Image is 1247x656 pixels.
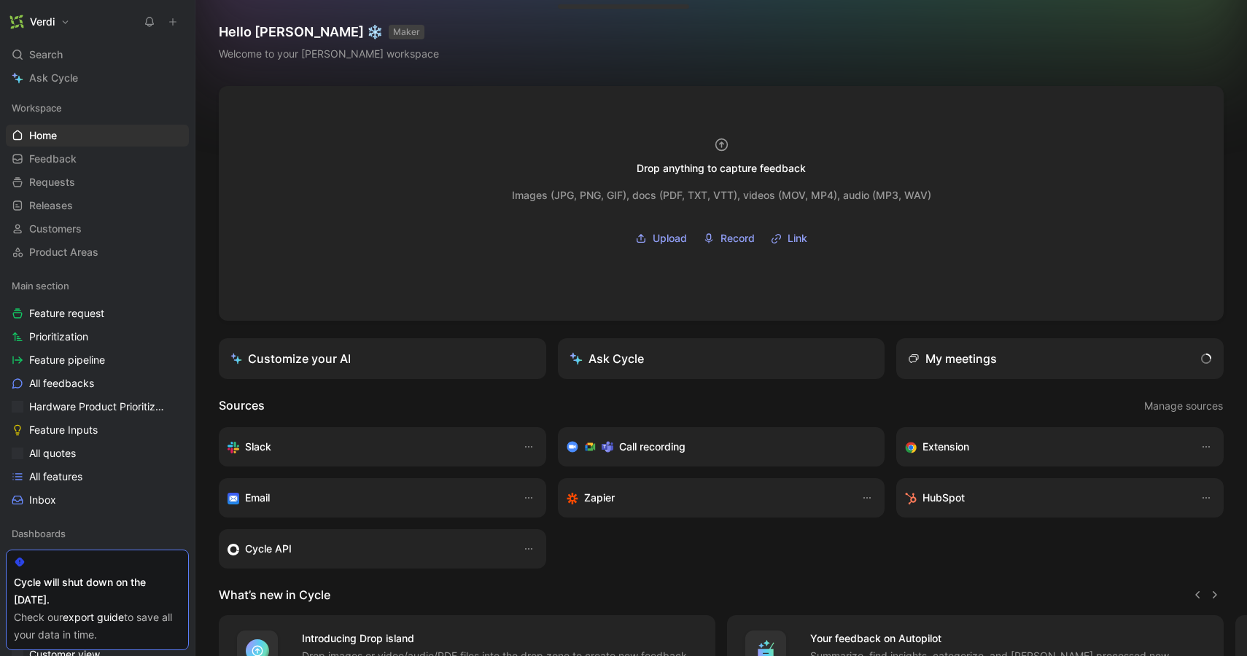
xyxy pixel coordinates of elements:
span: Manage sources [1144,397,1223,415]
div: Check our to save all your data in time. [14,609,181,644]
span: Prioritization [29,329,88,344]
h2: Sources [219,397,265,415]
div: Workspace [6,97,189,119]
h2: What’s new in Cycle [219,586,330,604]
h3: Email [245,489,270,507]
div: Capture feedback from anywhere on the web [905,438,1186,456]
a: Feature request [6,302,189,324]
a: Prioritization [6,326,189,348]
a: Ask Cycle [6,67,189,89]
span: Product Areas [29,245,98,259]
div: Cycle will shut down on the [DATE]. [14,574,181,609]
span: All features [29,469,82,484]
a: Releases [6,195,189,216]
div: Search [6,44,189,66]
a: Feature Inputs [6,419,189,441]
span: Workspace [12,101,62,115]
a: All features [6,466,189,488]
div: Record & transcribe meetings from Zoom, Meet & Teams. [567,438,865,456]
span: Search [29,46,63,63]
span: All quotes [29,446,76,461]
span: Main section [12,278,69,293]
button: Record [698,227,760,249]
button: VerdiVerdi [6,12,74,32]
a: Inbox [6,489,189,511]
a: export guide [63,611,124,623]
span: Link [788,230,807,247]
a: Home [6,125,189,147]
span: Upload [653,230,687,247]
h4: Introducing Drop island [302,630,698,647]
div: Sync your customers, send feedback and get updates in Slack [228,438,508,456]
h1: Hello [PERSON_NAME] ❄️ [219,23,439,41]
a: Hardware Product Prioritization [6,396,189,418]
h4: Your feedback on Autopilot [810,630,1206,647]
span: Customers [29,222,82,236]
h3: Cycle API [245,540,292,558]
div: Forward emails to your feedback inbox [228,489,508,507]
img: Verdi [9,15,24,29]
a: Customize your AI [219,338,546,379]
div: Capture feedback from thousands of sources with Zapier (survey results, recordings, sheets, etc). [567,489,847,507]
div: Main section [6,275,189,297]
button: Ask Cycle [558,338,885,379]
span: Home [29,128,57,143]
h3: Zapier [584,489,615,507]
a: Product Areas [6,241,189,263]
span: Releases [29,198,73,213]
div: Welcome to your [PERSON_NAME] workspace [219,45,439,63]
span: Inbox [29,493,56,507]
a: All quotes [6,442,189,464]
button: Upload [630,227,692,249]
span: Hardware Product Prioritization [29,399,169,414]
div: My meetings [908,350,997,367]
a: Feature pipeline [6,349,189,371]
div: Dashboards [6,523,189,544]
span: Ask Cycle [29,69,78,87]
h3: Call recording [619,438,685,456]
span: Record [720,230,755,247]
div: Sync customers & send feedback from custom sources. Get inspired by our favorite use case [228,540,508,558]
span: All feedbacks [29,376,94,391]
a: Requests [6,171,189,193]
div: Ask Cycle [570,350,644,367]
div: Customize your AI [230,350,351,367]
div: Drop anything to capture feedback [637,160,806,177]
span: Feature pipeline [29,353,105,367]
a: Customers [6,218,189,240]
button: MAKER [389,25,424,39]
h3: Extension [922,438,969,456]
h1: Verdi [30,15,55,28]
a: Feedback [6,148,189,170]
button: Manage sources [1143,397,1224,415]
span: Requests [29,175,75,190]
span: Feature Inputs [29,423,98,437]
div: Main sectionFeature requestPrioritizationFeature pipelineAll feedbacksHardware Product Prioritiza... [6,275,189,511]
button: Link [766,227,812,249]
span: Dashboards [12,526,66,541]
a: All feedbacks [6,372,189,394]
span: Feedback [29,152,77,166]
div: Images (JPG, PNG, GIF), docs (PDF, TXT, VTT), videos (MOV, MP4), audio (MP3, WAV) [512,187,931,204]
h3: Slack [245,438,271,456]
h3: HubSpot [922,489,965,507]
span: Feature request [29,306,104,321]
